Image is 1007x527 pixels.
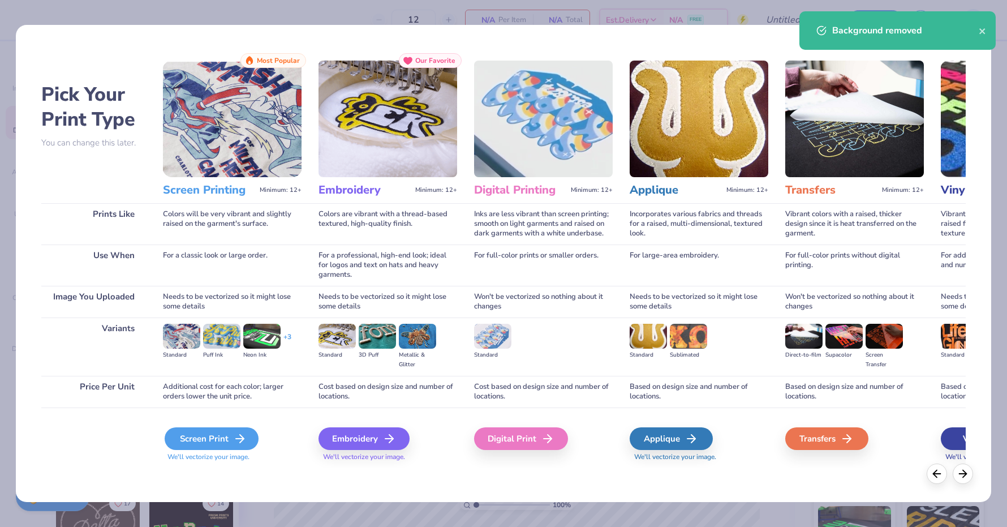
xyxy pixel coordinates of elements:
[785,324,823,349] img: Direct-to-film
[785,183,877,198] h3: Transfers
[630,245,768,286] div: For large-area embroidery.
[979,24,987,37] button: close
[165,427,259,450] div: Screen Print
[41,318,146,376] div: Variants
[260,186,302,194] span: Minimum: 12+
[474,324,511,349] img: Standard
[474,245,613,286] div: For full-color prints or smaller orders.
[41,245,146,286] div: Use When
[785,376,924,408] div: Based on design size and number of locations.
[41,138,146,148] p: You can change this later.
[243,324,281,349] img: Neon Ink
[474,183,566,198] h3: Digital Printing
[474,376,613,408] div: Cost based on design size and number of locations.
[630,427,713,450] div: Applique
[670,350,707,360] div: Sublimated
[319,203,457,245] div: Colors are vibrant with a thread-based textured, high-quality finish.
[319,427,410,450] div: Embroidery
[163,61,302,177] img: Screen Printing
[319,286,457,318] div: Needs to be vectorized so it might lose some details
[399,350,436,370] div: Metallic & Glitter
[630,203,768,245] div: Incorporates various fabrics and threads for a raised, multi-dimensional, textured look.
[283,332,291,352] div: + 3
[257,57,300,65] span: Most Popular
[474,427,568,450] div: Digital Print
[474,350,511,360] div: Standard
[319,452,457,462] span: We'll vectorize your image.
[41,376,146,408] div: Price Per Unit
[399,324,436,349] img: Metallic & Glitter
[359,324,396,349] img: 3D Puff
[319,350,356,360] div: Standard
[163,350,200,360] div: Standard
[630,61,768,177] img: Applique
[163,203,302,245] div: Colors will be very vibrant and slightly raised on the garment's surface.
[785,427,868,450] div: Transfers
[163,286,302,318] div: Needs to be vectorized so it might lose some details
[163,324,200,349] img: Standard
[825,350,863,360] div: Supacolor
[785,286,924,318] div: Won't be vectorized so nothing about it changes
[474,61,613,177] img: Digital Printing
[319,61,457,177] img: Embroidery
[41,82,146,132] h2: Pick Your Print Type
[630,286,768,318] div: Needs to be vectorized so it might lose some details
[630,324,667,349] img: Standard
[319,376,457,408] div: Cost based on design size and number of locations.
[726,186,768,194] span: Minimum: 12+
[163,245,302,286] div: For a classic look or large order.
[571,186,613,194] span: Minimum: 12+
[474,203,613,245] div: Inks are less vibrant than screen printing; smooth on light garments and raised on dark garments ...
[319,245,457,286] div: For a professional, high-end look; ideal for logos and text on hats and heavy garments.
[415,57,455,65] span: Our Favorite
[163,376,302,408] div: Additional cost for each color; larger orders lower the unit price.
[163,452,302,462] span: We'll vectorize your image.
[825,324,863,349] img: Supacolor
[941,324,978,349] img: Standard
[243,350,281,360] div: Neon Ink
[203,324,240,349] img: Puff Ink
[163,183,255,198] h3: Screen Printing
[866,324,903,349] img: Screen Transfer
[415,186,457,194] span: Minimum: 12+
[630,452,768,462] span: We'll vectorize your image.
[41,286,146,318] div: Image You Uploaded
[941,350,978,360] div: Standard
[630,376,768,408] div: Based on design size and number of locations.
[474,286,613,318] div: Won't be vectorized so nothing about it changes
[670,324,707,349] img: Sublimated
[785,61,924,177] img: Transfers
[359,350,396,360] div: 3D Puff
[319,183,411,198] h3: Embroidery
[203,350,240,360] div: Puff Ink
[832,24,979,37] div: Background removed
[785,203,924,245] div: Vibrant colors with a raised, thicker design since it is heat transferred on the garment.
[882,186,924,194] span: Minimum: 12+
[785,245,924,286] div: For full-color prints without digital printing.
[630,350,667,360] div: Standard
[41,203,146,245] div: Prints Like
[319,324,356,349] img: Standard
[630,183,722,198] h3: Applique
[866,350,903,370] div: Screen Transfer
[785,350,823,360] div: Direct-to-film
